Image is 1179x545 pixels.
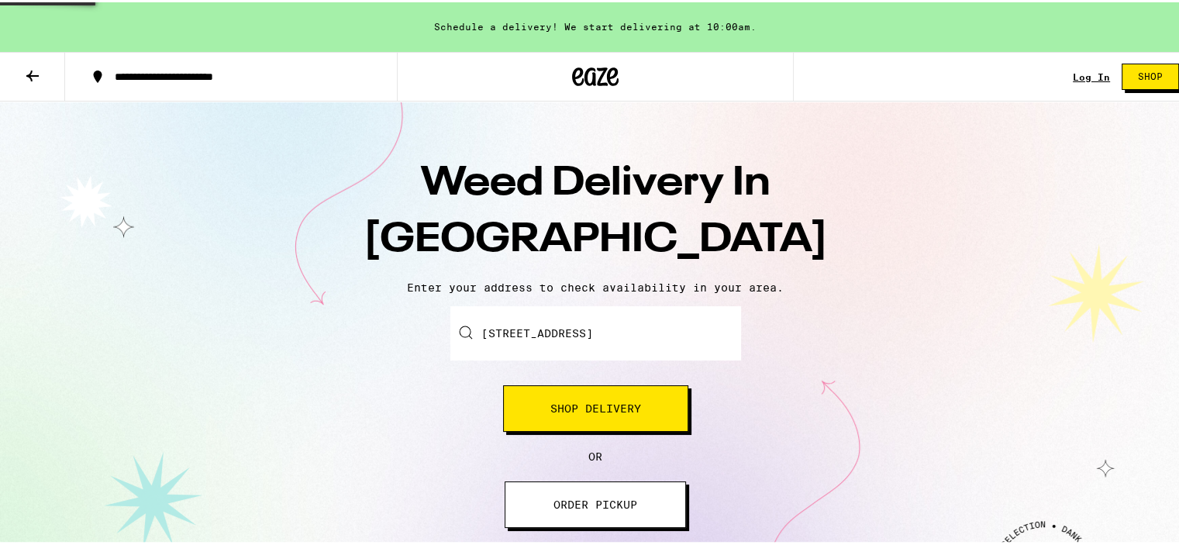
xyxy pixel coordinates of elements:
[364,218,828,258] span: [GEOGRAPHIC_DATA]
[503,383,688,429] button: Shop Delivery
[1122,61,1179,88] button: Shop
[450,304,741,358] input: Enter your delivery address
[505,479,686,526] button: ORDER PICKUP
[553,497,637,508] span: ORDER PICKUP
[324,153,867,267] h1: Weed Delivery In
[1073,70,1110,80] a: Log In
[1138,70,1163,79] span: Shop
[550,401,641,412] span: Shop Delivery
[9,11,112,23] span: Hi. Need any help?
[588,448,602,460] span: OR
[16,279,1175,291] p: Enter your address to check availability in your area.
